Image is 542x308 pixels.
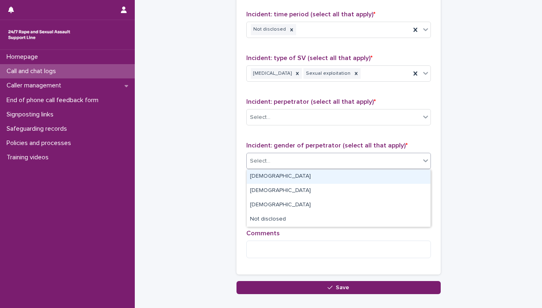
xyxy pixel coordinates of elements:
div: Select... [250,157,270,165]
p: Signposting links [3,111,60,118]
p: Safeguarding records [3,125,74,133]
div: Sexual exploitation [303,68,352,79]
span: Incident: gender of perpetrator (select all that apply) [246,142,408,149]
img: rhQMoQhaT3yELyF149Cw [7,27,72,43]
span: Incident: type of SV (select all that apply) [246,55,372,61]
p: Caller management [3,82,68,89]
div: Not disclosed [251,24,287,35]
span: Incident: time period (select all that apply) [246,11,375,18]
span: Save [336,285,349,290]
p: Training videos [3,154,55,161]
p: Call and chat logs [3,67,62,75]
p: End of phone call feedback form [3,96,105,104]
div: Female [247,184,430,198]
div: Male [247,170,430,184]
p: Homepage [3,53,45,61]
div: Non-binary [247,198,430,212]
div: Not disclosed [247,212,430,227]
button: Save [236,281,441,294]
div: Select... [250,113,270,122]
span: Incident: perpetrator (select all that apply) [246,98,376,105]
span: Comments [246,230,280,237]
div: [MEDICAL_DATA] [251,68,293,79]
p: Policies and processes [3,139,78,147]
